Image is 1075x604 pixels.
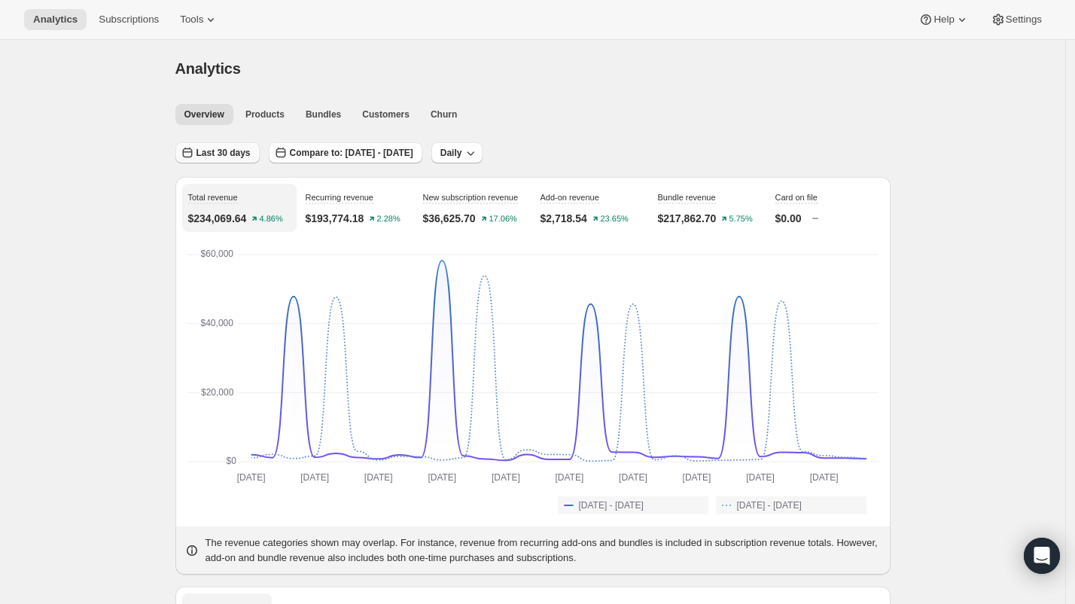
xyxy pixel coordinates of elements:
p: $193,774.18 [306,211,364,226]
text: 23.65% [600,215,629,224]
span: Products [245,108,285,120]
text: 4.86% [260,215,283,224]
text: [DATE] [809,472,838,483]
button: Daily [431,142,483,163]
p: $217,862.70 [658,211,717,226]
span: Subscriptions [99,14,159,26]
span: Analytics [33,14,78,26]
span: Analytics [175,60,241,77]
span: Add-on revenue [541,193,599,202]
button: Compare to: [DATE] - [DATE] [269,142,422,163]
button: Tools [171,9,227,30]
span: [DATE] - [DATE] [737,499,802,511]
div: Open Intercom Messenger [1024,538,1060,574]
text: [DATE] [619,472,647,483]
button: Settings [982,9,1051,30]
p: The revenue categories shown may overlap. For instance, revenue from recurring add-ons and bundle... [206,535,882,566]
text: [DATE] [364,472,392,483]
text: [DATE] [491,472,519,483]
text: 5.75% [729,215,753,224]
span: Daily [440,147,462,159]
text: $0 [226,456,236,466]
span: Card on file [775,193,818,202]
button: Help [909,9,978,30]
text: 2.28% [377,215,400,224]
text: [DATE] [300,472,329,483]
span: [DATE] - [DATE] [579,499,644,511]
p: $36,625.70 [423,211,476,226]
p: $2,718.54 [541,211,587,226]
span: Customers [362,108,410,120]
p: $0.00 [775,211,802,226]
button: [DATE] - [DATE] [558,496,708,514]
button: Subscriptions [90,9,168,30]
span: Compare to: [DATE] - [DATE] [290,147,413,159]
span: New subscription revenue [423,193,519,202]
text: [DATE] [428,472,456,483]
text: 17.06% [489,215,517,224]
text: $20,000 [201,387,234,398]
span: Churn [431,108,457,120]
span: Help [933,14,954,26]
text: [DATE] [555,472,583,483]
text: $60,000 [200,249,233,259]
p: $234,069.64 [188,211,247,226]
span: Total revenue [188,193,238,202]
span: Tools [180,14,203,26]
button: [DATE] - [DATE] [716,496,866,514]
button: Analytics [24,9,87,30]
button: Last 30 days [175,142,260,163]
span: Last 30 days [196,147,251,159]
span: Bundles [306,108,341,120]
text: $40,000 [200,318,233,328]
span: Settings [1006,14,1042,26]
span: Bundle revenue [658,193,716,202]
span: Overview [184,108,224,120]
text: [DATE] [746,472,775,483]
text: [DATE] [236,472,265,483]
span: Recurring revenue [306,193,374,202]
text: [DATE] [682,472,711,483]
